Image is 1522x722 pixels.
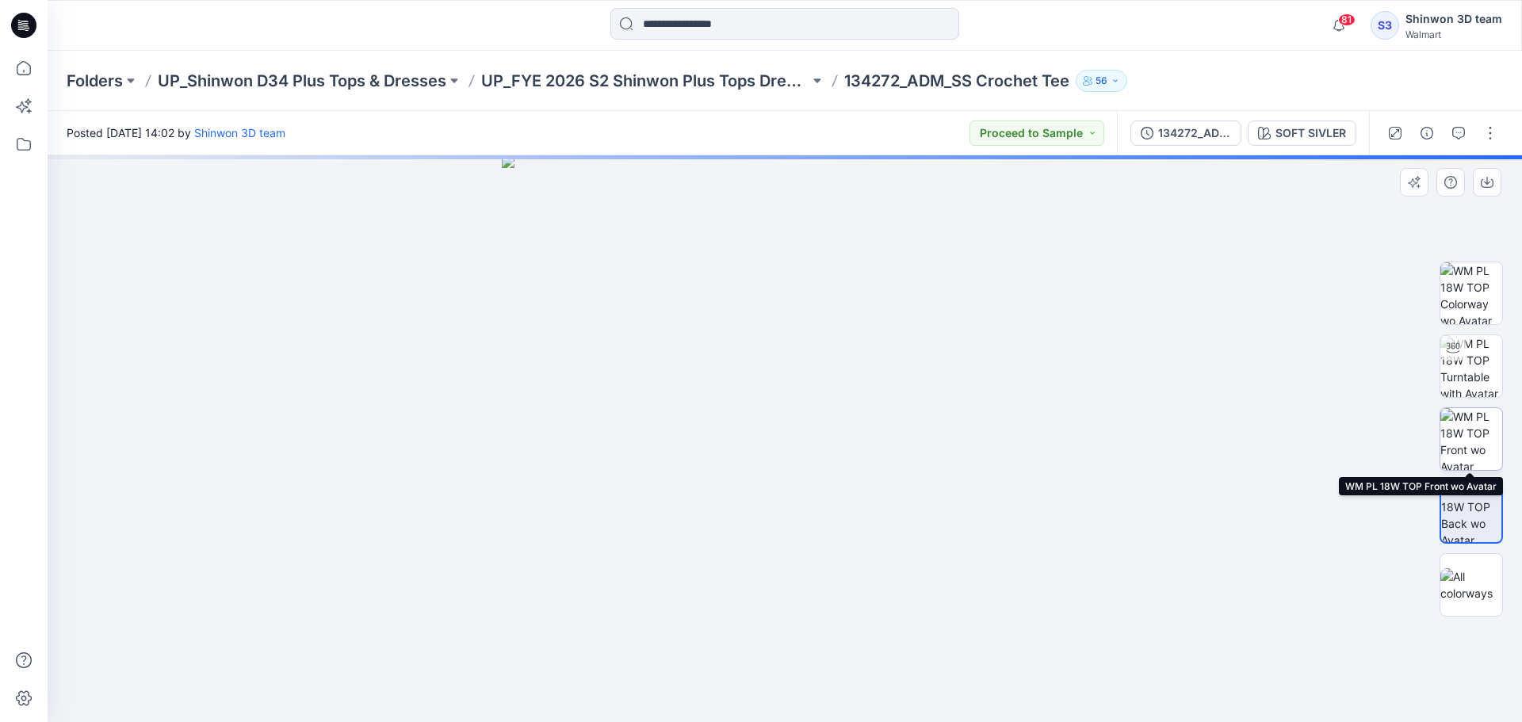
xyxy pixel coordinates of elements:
span: 81 [1338,13,1356,26]
img: eyJhbGciOiJIUzI1NiIsImtpZCI6IjAiLCJzbHQiOiJzZXMiLCJ0eXAiOiJKV1QifQ.eyJkYXRhIjp7InR5cGUiOiJzdG9yYW... [502,155,1069,722]
div: S3 [1371,11,1399,40]
button: Details [1414,120,1440,146]
div: Walmart [1405,29,1502,40]
a: Shinwon 3D team [194,126,285,139]
img: WM PL 18W TOP Colorway wo Avatar [1440,262,1502,324]
p: 56 [1096,72,1107,90]
div: Shinwon 3D team [1405,10,1502,29]
p: 134272_ADM_SS Crochet Tee [844,70,1069,92]
img: WM PL 18W TOP Turntable with Avatar [1440,335,1502,397]
a: UP_FYE 2026 S2 Shinwon Plus Tops Dresses [481,70,809,92]
a: UP_Shinwon D34 Plus Tops & Dresses [158,70,446,92]
button: 56 [1076,70,1127,92]
div: 134272_ADM_SS Crochet Tee [1158,124,1231,142]
img: All colorways [1440,568,1502,602]
img: WM PL 18W TOP Back wo Avatar [1441,482,1501,542]
a: Folders [67,70,123,92]
button: 134272_ADM_SS Crochet Tee [1130,120,1241,146]
div: SOFT SIVLER [1275,124,1346,142]
img: WM PL 18W TOP Front wo Avatar [1440,408,1502,470]
span: Posted [DATE] 14:02 by [67,124,285,141]
button: SOFT SIVLER [1248,120,1356,146]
